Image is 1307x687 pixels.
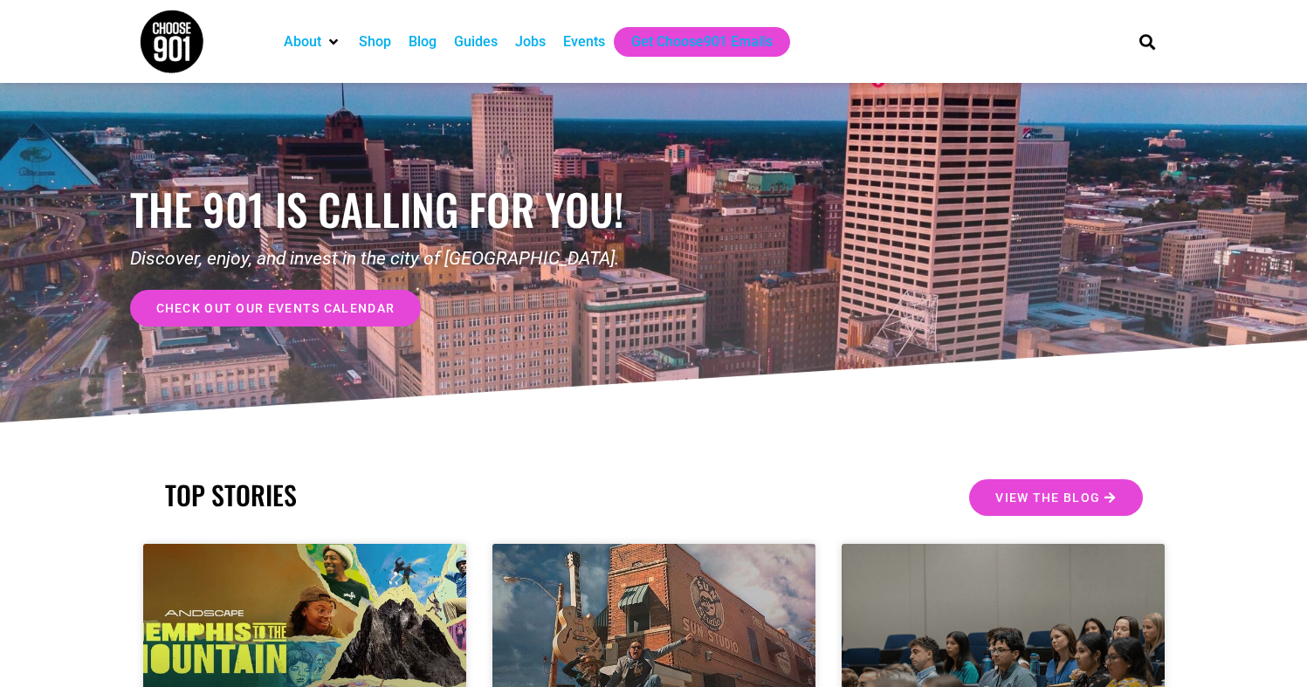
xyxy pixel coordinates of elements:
a: Get Choose901 Emails [631,31,773,52]
a: Events [563,31,605,52]
h1: the 901 is calling for you! [130,183,654,235]
span: check out our events calendar [156,302,396,314]
a: Guides [454,31,498,52]
a: Blog [409,31,437,52]
a: Shop [359,31,391,52]
h2: TOP STORIES [165,479,645,511]
div: Search [1132,27,1161,56]
a: View the Blog [969,479,1142,516]
a: About [284,31,321,52]
p: Discover, enjoy, and invest in the city of [GEOGRAPHIC_DATA]. [130,245,654,273]
div: About [275,27,350,57]
a: Jobs [515,31,546,52]
a: check out our events calendar [130,290,422,326]
nav: Main nav [275,27,1110,57]
span: View the Blog [995,491,1100,504]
